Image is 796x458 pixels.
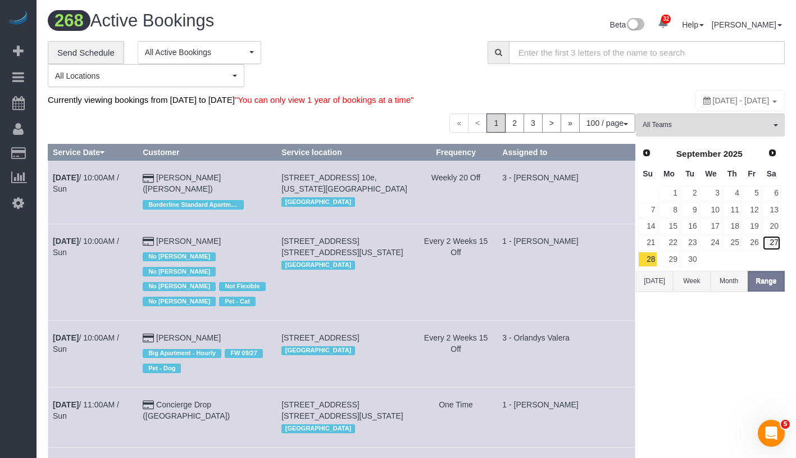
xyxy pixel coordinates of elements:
input: Enter the first 3 letters of the name to search [509,41,785,64]
td: Frequency [414,224,498,320]
a: 21 [638,235,657,251]
button: Month [711,271,748,292]
a: 18 [723,219,742,234]
button: All Teams [636,114,785,137]
span: All Active Bookings [145,47,247,58]
div: You can only view 1 year of bookings [695,90,785,111]
span: Wednesday [705,169,717,178]
span: < [468,114,487,133]
a: 17 [700,219,721,234]
span: Borderline Standard Apartment [143,200,244,209]
span: No [PERSON_NAME] [143,297,216,306]
a: Prev [639,146,654,161]
td: Service location [277,320,415,387]
a: 1 [658,186,679,201]
a: Automaid Logo [7,11,29,27]
a: 19 [743,219,761,234]
span: FW 09/27 [225,349,263,358]
a: » [561,114,580,133]
span: Big Apartment - Hourly [143,349,221,358]
span: [STREET_ADDRESS] 10e, [US_STATE][GEOGRAPHIC_DATA] [281,173,407,193]
td: Frequency [414,387,498,447]
span: [STREET_ADDRESS] [STREET_ADDRESS][US_STATE] [281,237,403,257]
a: 22 [658,235,679,251]
a: 32 [652,11,674,36]
b: [DATE] [53,400,79,409]
span: Sunday [643,169,653,178]
b: [DATE] [53,333,79,342]
button: 100 / page [579,114,635,133]
div: Location [281,421,410,436]
span: 268 [48,10,90,31]
span: No [PERSON_NAME] [143,282,216,291]
span: Thursday [727,169,737,178]
a: [PERSON_NAME] [712,20,782,29]
span: Prev [642,148,651,157]
td: Customer [138,161,277,224]
span: Tuesday [685,169,694,178]
span: [GEOGRAPHIC_DATA] [281,424,355,433]
a: 26 [743,235,761,251]
a: Next [765,146,780,161]
td: Frequency [414,161,498,224]
span: Currently viewing bookings from [DATE] to [DATE] [48,95,414,105]
i: Credit Card Payment [143,238,154,246]
a: 16 [681,219,699,234]
a: 7 [638,202,657,217]
a: 2 [681,186,699,201]
div: Location [281,343,410,358]
td: Customer [138,320,277,387]
a: 23 [681,235,699,251]
span: Saturday [767,169,776,178]
td: Assigned to [498,387,635,447]
span: "You can only view 1 year of bookings at a time" [235,95,414,105]
a: 30 [681,252,699,267]
a: 27 [762,235,781,251]
td: Service location [277,387,415,447]
div: Location [281,258,410,273]
span: Pet - Cat [219,297,256,306]
span: [GEOGRAPHIC_DATA] [281,197,355,206]
a: 24 [700,235,721,251]
a: 6 [762,186,781,201]
a: 8 [658,202,679,217]
a: 29 [658,252,679,267]
td: Schedule date [48,224,138,320]
a: [PERSON_NAME] [156,333,221,342]
button: Range [748,271,785,292]
span: Pet - Dog [143,364,181,373]
a: [PERSON_NAME] [156,237,221,246]
a: 12 [743,202,761,217]
span: [DATE] - [DATE] [713,96,770,105]
td: Frequency [414,320,498,387]
a: 3 [700,186,721,201]
a: [DATE]/ 10:00AM / Sun [53,237,119,257]
a: Beta [610,20,645,29]
span: No [PERSON_NAME] [143,252,216,261]
a: Help [682,20,704,29]
span: [GEOGRAPHIC_DATA] [281,346,355,355]
button: Week [673,271,710,292]
span: 2025 [724,149,743,158]
ol: All Locations [48,64,244,87]
span: 1 [486,114,506,133]
th: Service location [277,144,415,161]
span: 5 [781,420,790,429]
button: All Active Bookings [138,41,261,64]
div: Location [281,194,410,209]
img: New interface [626,18,644,33]
span: Not Flexible [219,282,265,291]
a: 20 [762,219,781,234]
span: September [676,149,721,158]
th: Assigned to [498,144,635,161]
span: « [449,114,468,133]
span: Monday [663,169,675,178]
iframe: Intercom live chat [758,420,785,447]
a: 5 [743,186,761,201]
td: Schedule date [48,161,138,224]
h1: Active Bookings [48,11,408,30]
a: 25 [723,235,742,251]
a: 14 [638,219,657,234]
td: Schedule date [48,320,138,387]
a: 28 [638,252,657,267]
